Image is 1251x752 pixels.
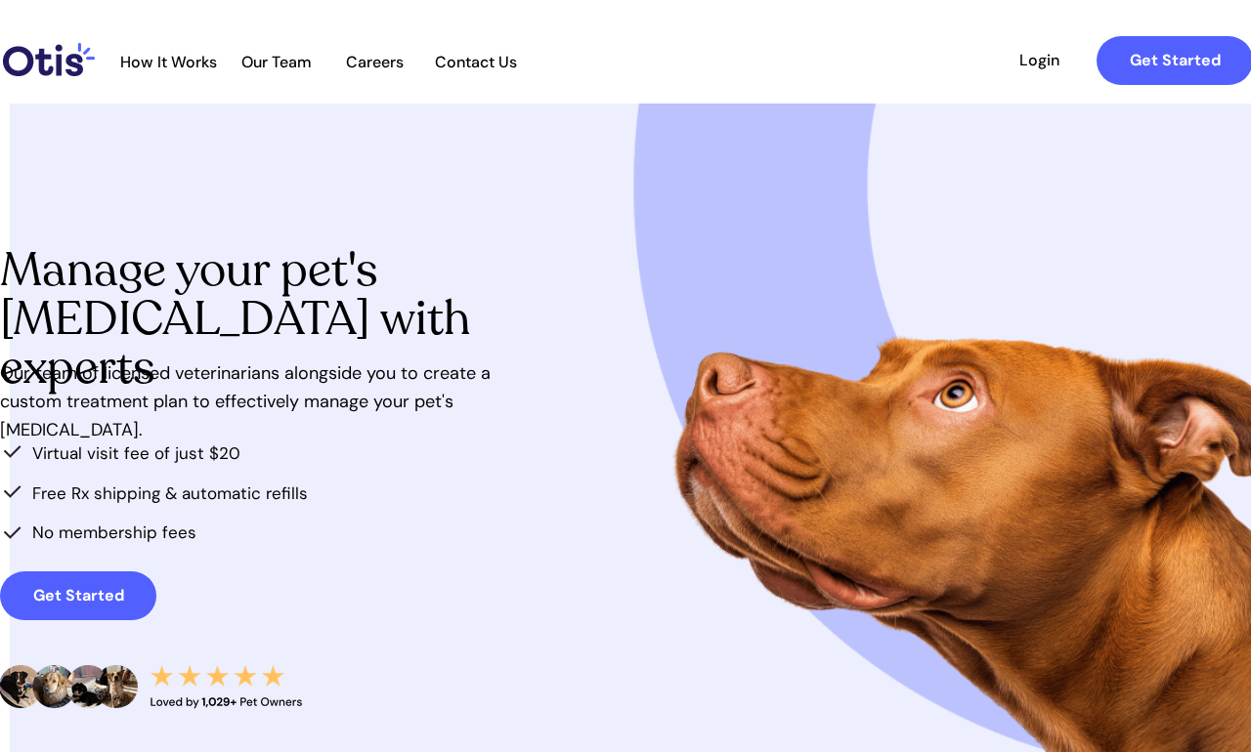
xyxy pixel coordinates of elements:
a: Login [994,36,1084,85]
span: Our Team [229,53,324,71]
span: Virtual visit fee of just $20 [32,442,240,464]
span: Careers [326,53,422,71]
span: How It Works [110,53,227,71]
a: Contact Us [424,53,527,72]
span: No membership fees [32,522,196,543]
strong: Get Started [1130,50,1221,70]
a: Our Team [229,53,324,72]
strong: Get Started [33,585,124,606]
span: Contact Us [424,53,527,71]
span: Login [994,51,1084,69]
a: Careers [326,53,422,72]
span: Free Rx shipping & automatic refills [32,482,308,504]
a: How It Works [110,53,227,72]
